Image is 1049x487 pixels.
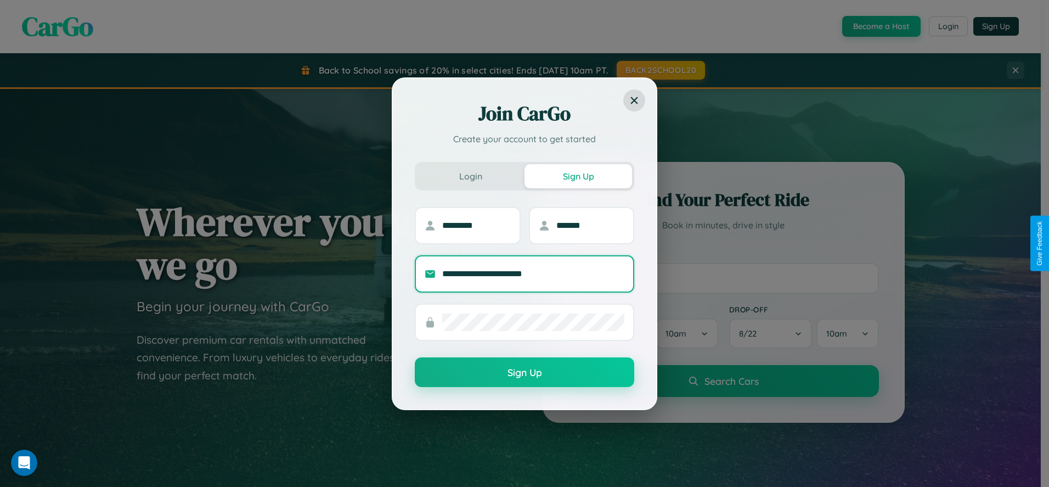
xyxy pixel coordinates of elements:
div: Give Feedback [1036,221,1044,266]
button: Sign Up [415,357,634,387]
h2: Join CarGo [415,100,634,127]
p: Create your account to get started [415,132,634,145]
button: Sign Up [524,164,632,188]
button: Login [417,164,524,188]
iframe: Intercom live chat [11,450,37,476]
